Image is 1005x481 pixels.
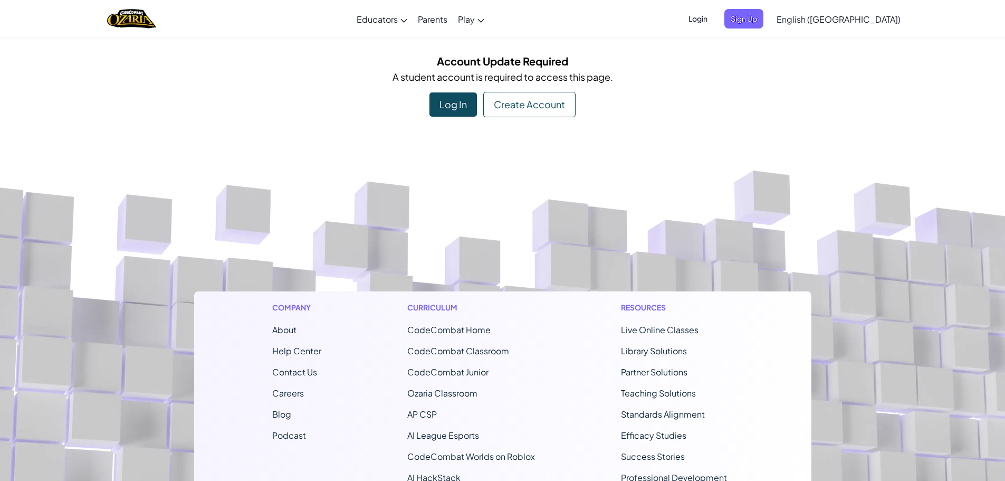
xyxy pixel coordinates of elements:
[272,430,306,441] a: Podcast
[407,409,437,420] a: AP CSP
[724,9,763,29] button: Sign Up
[621,345,687,356] a: Library Solutions
[357,14,398,25] span: Educators
[413,5,453,33] a: Parents
[621,366,687,378] a: Partner Solutions
[202,53,803,69] h5: Account Update Required
[351,5,413,33] a: Educators
[407,451,535,462] a: CodeCombat Worlds on Roblox
[429,92,477,117] div: Log In
[621,388,696,399] a: Teaching Solutions
[272,302,321,313] h1: Company
[407,388,477,399] a: Ozaria Classroom
[407,302,535,313] h1: Curriculum
[107,8,156,30] a: Ozaria by CodeCombat logo
[483,92,576,117] div: Create Account
[272,366,317,378] span: Contact Us
[458,14,475,25] span: Play
[621,409,705,420] a: Standards Alignment
[621,451,685,462] a: Success Stories
[407,345,509,356] a: CodeCombat Classroom
[621,302,733,313] h1: Resources
[621,430,686,441] a: Efficacy Studies
[777,14,901,25] span: English ([GEOGRAPHIC_DATA])
[272,345,321,356] a: Help Center
[453,5,490,33] a: Play
[407,366,489,378] a: CodeCombat Junior
[407,324,491,335] span: CodeCombat Home
[621,324,698,335] a: Live Online Classes
[272,409,291,420] a: Blog
[272,388,304,399] a: Careers
[682,9,714,29] button: Login
[407,430,479,441] a: AI League Esports
[107,8,156,30] img: Home
[202,69,803,84] p: A student account is required to access this page.
[771,5,906,33] a: English ([GEOGRAPHIC_DATA])
[272,324,296,335] a: About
